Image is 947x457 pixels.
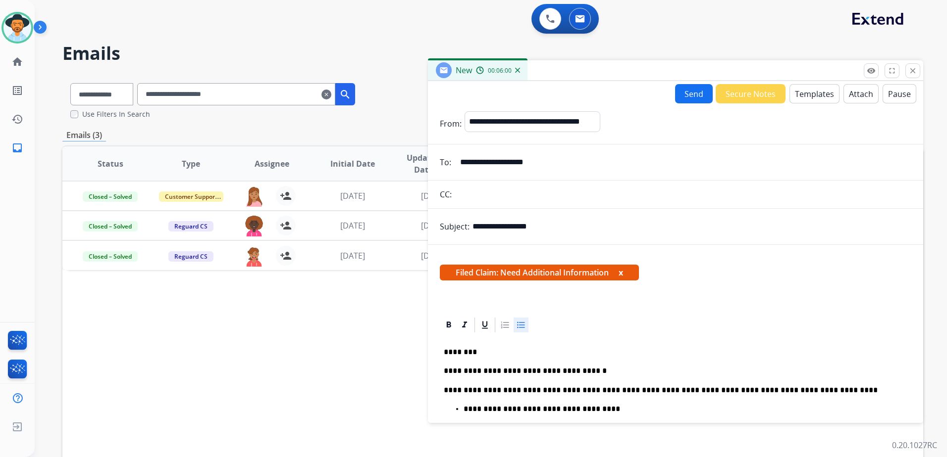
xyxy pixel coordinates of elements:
img: avatar [3,14,31,42]
span: Closed – Solved [83,251,138,262]
img: agent-avatar [244,186,264,207]
p: From: [440,118,462,130]
span: Closed – Solved [83,221,138,231]
label: Use Filters In Search [82,109,150,119]
span: Type [182,158,200,170]
span: Updated Date [401,152,446,176]
p: To: [440,156,451,168]
span: Customer Support [159,191,223,202]
mat-icon: remove_red_eye [867,66,876,75]
span: Assignee [255,158,289,170]
mat-icon: home [11,56,23,68]
p: 0.20.1027RC [892,439,937,451]
p: Subject: [440,221,470,232]
div: Italic [457,318,472,332]
img: agent-avatar [244,246,264,267]
mat-icon: list_alt [11,85,23,96]
p: CC: [440,188,452,200]
button: Send [675,84,713,103]
mat-icon: search [339,89,351,100]
div: Bold [441,318,456,332]
mat-icon: close [908,66,917,75]
span: Reguard CS [168,221,213,231]
span: [DATE] [421,220,446,231]
button: Secure Notes [716,84,786,103]
mat-icon: history [11,113,23,125]
span: [DATE] [421,190,446,201]
span: 00:06:00 [488,67,512,75]
span: Reguard CS [168,251,213,262]
mat-icon: person_add [280,190,292,202]
div: Underline [477,318,492,332]
mat-icon: fullscreen [888,66,896,75]
span: [DATE] [340,250,365,261]
button: Attach [843,84,879,103]
button: Templates [789,84,840,103]
span: Initial Date [330,158,375,170]
span: New [456,65,472,76]
img: agent-avatar [244,216,264,236]
div: Bullet List [514,318,528,332]
span: [DATE] [421,250,446,261]
button: Pause [883,84,916,103]
h2: Emails [62,44,923,63]
mat-icon: person_add [280,220,292,231]
span: Closed – Solved [83,191,138,202]
span: [DATE] [340,220,365,231]
span: Filed Claim: Need Additional Information [440,265,639,280]
span: [DATE] [340,190,365,201]
mat-icon: person_add [280,250,292,262]
mat-icon: clear [321,89,331,100]
button: x [619,267,623,278]
mat-icon: inbox [11,142,23,154]
span: Status [98,158,123,170]
p: Emails (3) [62,129,106,141]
